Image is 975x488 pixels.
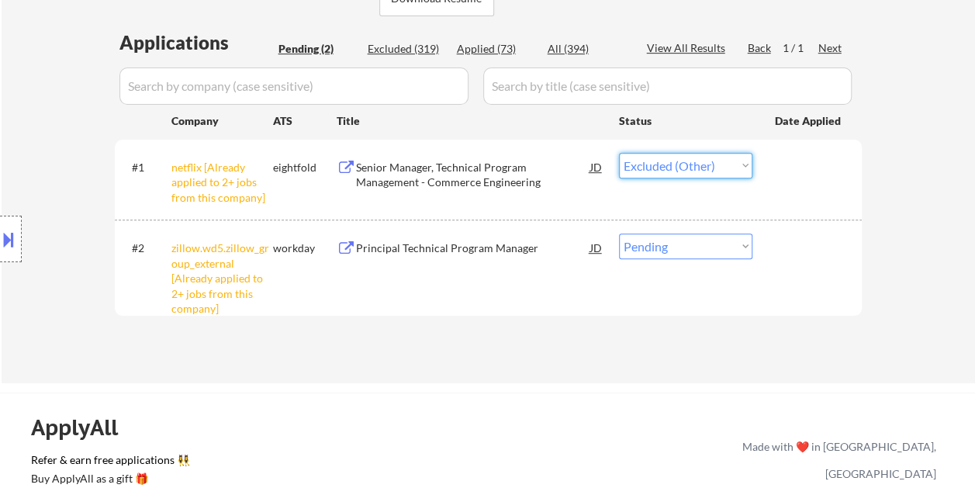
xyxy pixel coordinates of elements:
[775,113,843,129] div: Date Applied
[119,33,273,52] div: Applications
[457,41,534,57] div: Applied (73)
[356,241,590,256] div: Principal Technical Program Manager
[483,67,852,105] input: Search by title (case sensitive)
[619,106,752,134] div: Status
[278,41,356,57] div: Pending (2)
[647,40,730,56] div: View All Results
[31,414,136,441] div: ApplyAll
[119,67,468,105] input: Search by company (case sensitive)
[783,40,818,56] div: 1 / 1
[548,41,625,57] div: All (394)
[736,433,936,487] div: Made with ❤️ in [GEOGRAPHIC_DATA], [GEOGRAPHIC_DATA]
[818,40,843,56] div: Next
[273,160,337,175] div: eightfold
[273,241,337,256] div: workday
[748,40,773,56] div: Back
[356,160,590,190] div: Senior Manager, Technical Program Management - Commerce Engineering
[337,113,604,129] div: Title
[589,153,604,181] div: JD
[589,234,604,261] div: JD
[31,455,418,471] a: Refer & earn free applications 👯‍♀️
[273,113,337,129] div: ATS
[368,41,445,57] div: Excluded (319)
[31,473,186,484] div: Buy ApplyAll as a gift 🎁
